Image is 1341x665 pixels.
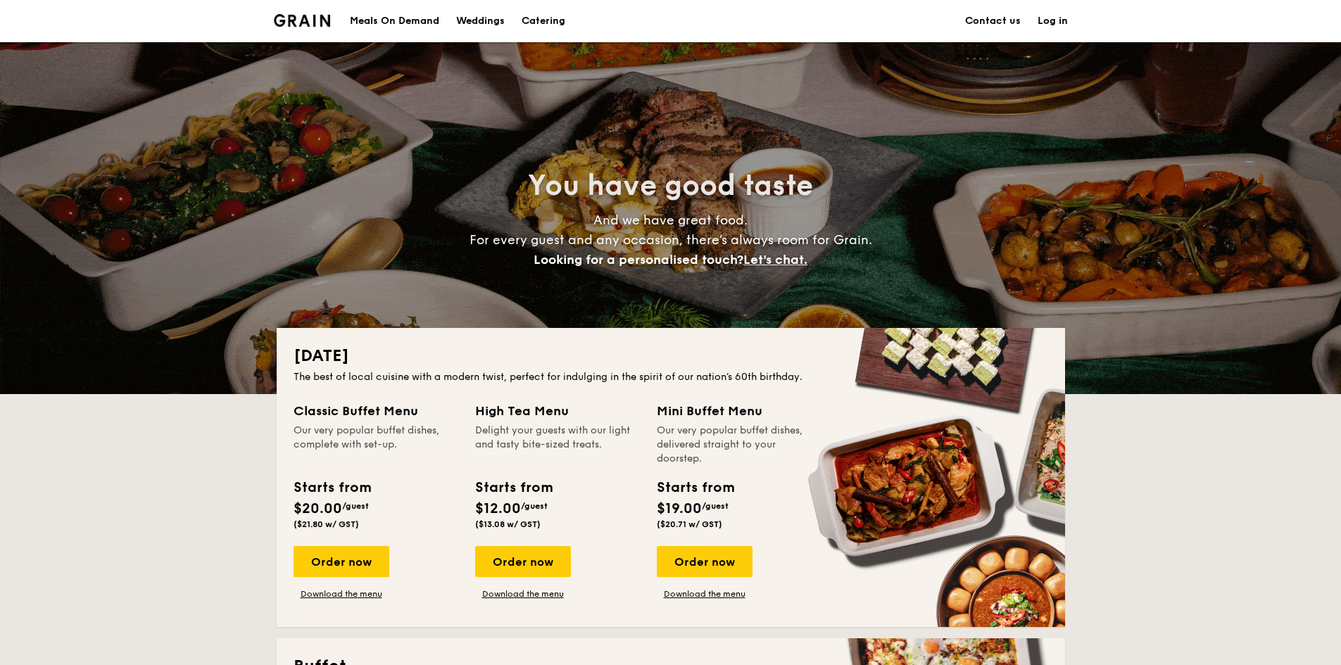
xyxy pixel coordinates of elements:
span: /guest [342,501,369,511]
span: You have good taste [528,169,813,203]
div: Delight your guests with our light and tasty bite-sized treats. [475,424,640,466]
div: High Tea Menu [475,401,640,421]
span: /guest [702,501,729,511]
div: Our very popular buffet dishes, delivered straight to your doorstep. [657,424,821,466]
div: Order now [475,546,571,577]
a: Download the menu [294,588,389,600]
span: Looking for a personalised touch? [534,252,743,267]
span: Let's chat. [743,252,807,267]
span: $20.00 [294,500,342,517]
div: Mini Buffet Menu [657,401,821,421]
div: Starts from [294,477,370,498]
div: Classic Buffet Menu [294,401,458,421]
span: And we have great food. For every guest and any occasion, there’s always room for Grain. [470,213,872,267]
img: Grain [274,14,331,27]
span: ($20.71 w/ GST) [657,519,722,529]
span: ($21.80 w/ GST) [294,519,359,529]
span: ($13.08 w/ GST) [475,519,541,529]
div: Starts from [657,477,734,498]
a: Download the menu [657,588,753,600]
h2: [DATE] [294,345,1048,367]
div: Order now [657,546,753,577]
div: Order now [294,546,389,577]
span: $12.00 [475,500,521,517]
div: Our very popular buffet dishes, complete with set-up. [294,424,458,466]
div: Starts from [475,477,552,498]
span: $19.00 [657,500,702,517]
a: Download the menu [475,588,571,600]
div: The best of local cuisine with a modern twist, perfect for indulging in the spirit of our nation’... [294,370,1048,384]
span: /guest [521,501,548,511]
a: Logotype [274,14,331,27]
